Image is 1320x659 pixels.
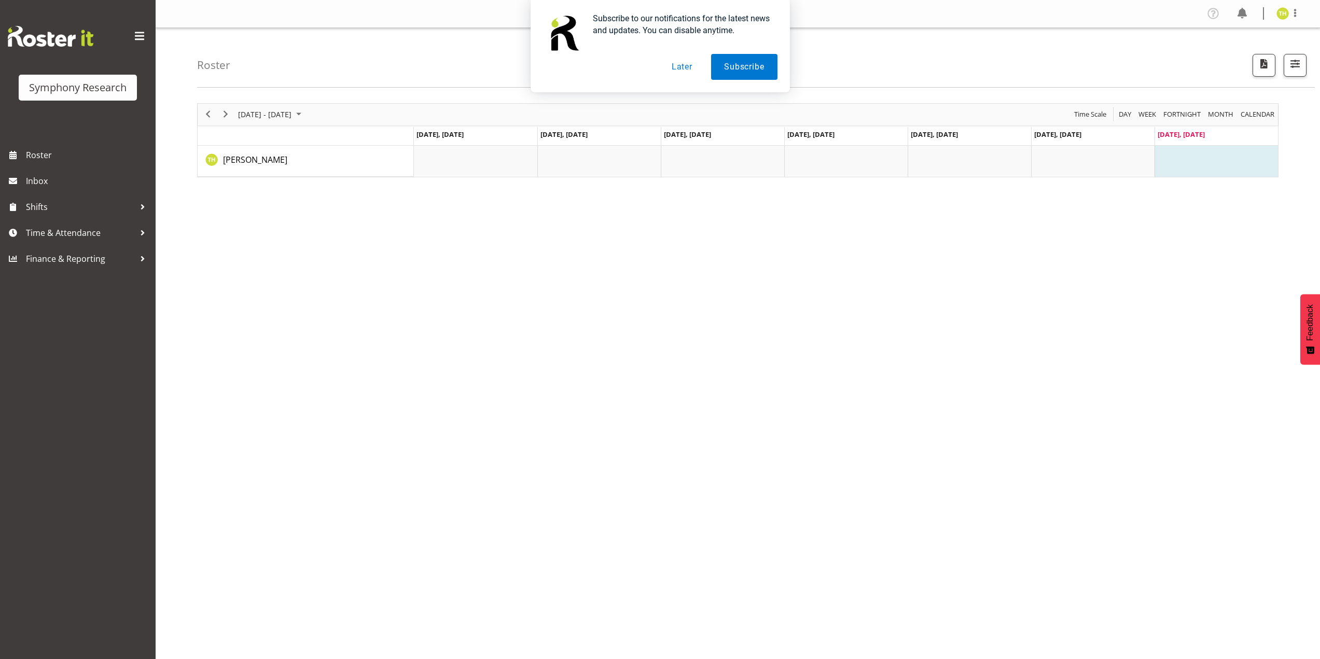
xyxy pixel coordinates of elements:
[1073,108,1107,121] span: Time Scale
[198,146,414,177] td: Tristan Healley resource
[1117,108,1133,121] button: Timeline Day
[414,146,1278,177] table: Timeline Week of August 24, 2025
[1240,108,1275,121] span: calendar
[543,12,585,54] img: notification icon
[1300,294,1320,364] button: Feedback - Show survey
[416,130,464,139] span: [DATE], [DATE]
[26,147,150,163] span: Roster
[26,251,135,267] span: Finance & Reporting
[201,108,215,121] button: Previous
[1162,108,1202,121] span: Fortnight
[1034,130,1081,139] span: [DATE], [DATE]
[1206,108,1235,121] button: Timeline Month
[199,104,217,125] div: previous period
[1158,130,1205,139] span: [DATE], [DATE]
[664,130,711,139] span: [DATE], [DATE]
[1207,108,1234,121] span: Month
[1305,304,1315,341] span: Feedback
[237,108,293,121] span: [DATE] - [DATE]
[217,104,234,125] div: next period
[219,108,233,121] button: Next
[659,54,705,80] button: Later
[1118,108,1132,121] span: Day
[1137,108,1157,121] span: Week
[223,153,287,166] a: [PERSON_NAME]
[585,12,777,36] div: Subscribe to our notifications for the latest news and updates. You can disable anytime.
[26,173,150,189] span: Inbox
[1073,108,1108,121] button: Time Scale
[1239,108,1276,121] button: Month
[911,130,958,139] span: [DATE], [DATE]
[234,104,308,125] div: August 18 - 24, 2025
[787,130,835,139] span: [DATE], [DATE]
[26,225,135,241] span: Time & Attendance
[223,154,287,165] span: [PERSON_NAME]
[540,130,588,139] span: [DATE], [DATE]
[26,199,135,215] span: Shifts
[1162,108,1203,121] button: Fortnight
[197,103,1279,177] div: Timeline Week of August 24, 2025
[237,108,306,121] button: August 2025
[711,54,777,80] button: Subscribe
[1137,108,1158,121] button: Timeline Week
